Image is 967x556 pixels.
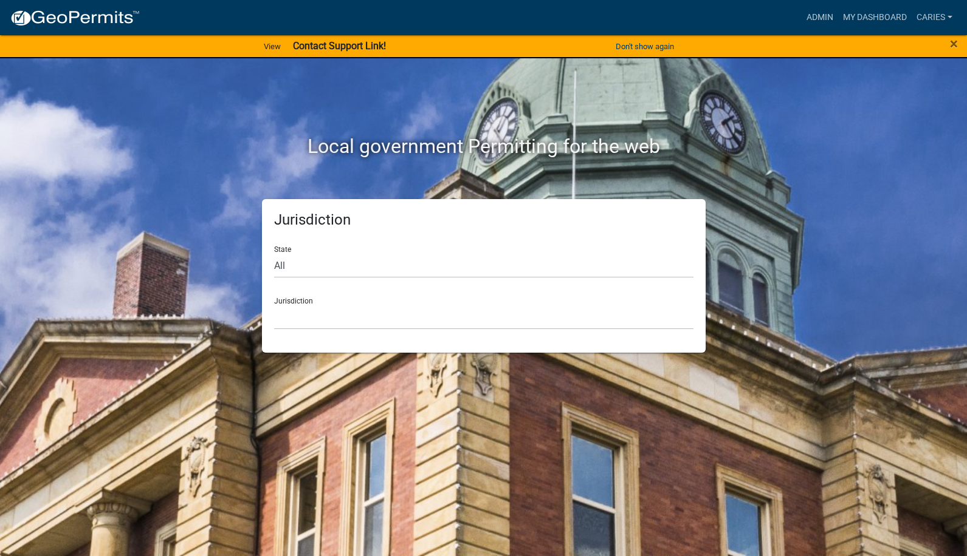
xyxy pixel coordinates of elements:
[950,35,958,52] span: ×
[274,211,693,229] h5: Jurisdiction
[293,40,386,52] strong: Contact Support Link!
[611,36,679,56] button: Don't show again
[146,135,821,158] h2: Local government Permitting for the web
[950,36,958,51] button: Close
[912,6,957,29] a: CarieS
[802,6,838,29] a: Admin
[838,6,912,29] a: My Dashboard
[259,36,286,56] a: View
